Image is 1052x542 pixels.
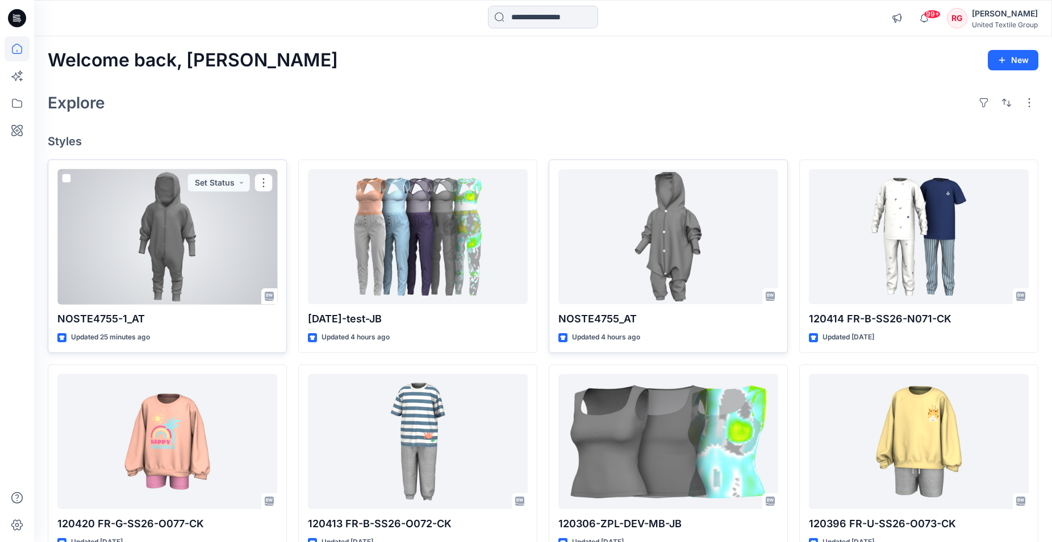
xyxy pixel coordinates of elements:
[48,94,105,112] h2: Explore
[57,374,277,510] a: 120420 FR-G-SS26-O077-CK
[809,516,1029,532] p: 120396 FR-U-SS26-O073-CK
[57,516,277,532] p: 120420 FR-G-SS26-O077-CK
[558,169,778,305] a: NOSTE4755_AT
[48,135,1038,148] h4: Styles
[308,516,528,532] p: 120413 FR-B-SS26-O072-CK
[809,311,1029,327] p: 120414 FR-B-SS26-N071-CK
[823,331,874,343] p: Updated [DATE]
[308,311,528,327] p: [DATE]-test-JB
[972,7,1038,20] div: [PERSON_NAME]
[308,169,528,305] a: 2025.09.25-test-JB
[988,50,1038,70] button: New
[558,516,778,532] p: 120306-ZPL-DEV-MB-JB
[572,331,640,343] p: Updated 4 hours ago
[57,311,277,327] p: NOSTE4755-1_AT
[322,331,390,343] p: Updated 4 hours ago
[48,50,338,71] h2: Welcome back, [PERSON_NAME]
[558,374,778,510] a: 120306-ZPL-DEV-MB-JB
[71,331,150,343] p: Updated 25 minutes ago
[809,169,1029,305] a: 120414 FR-B-SS26-N071-CK
[972,20,1038,29] div: United Textile Group
[308,374,528,510] a: 120413 FR-B-SS26-O072-CK
[57,169,277,305] a: NOSTE4755-1_AT
[809,374,1029,510] a: 120396 FR-U-SS26-O073-CK
[947,8,967,28] div: RG
[558,311,778,327] p: NOSTE4755_AT
[924,10,941,19] span: 99+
